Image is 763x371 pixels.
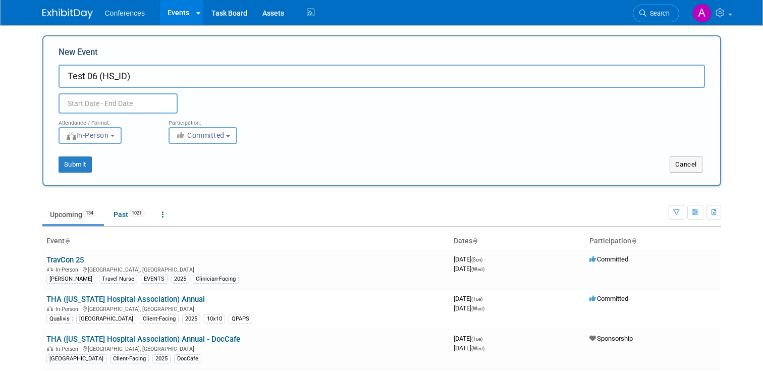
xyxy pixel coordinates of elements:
[46,255,84,264] a: TravCon 25
[76,314,136,324] div: [GEOGRAPHIC_DATA]
[46,265,446,273] div: [GEOGRAPHIC_DATA], [GEOGRAPHIC_DATA]
[633,5,679,22] a: Search
[471,346,484,351] span: (Wed)
[66,131,109,139] span: In-Person
[46,314,73,324] div: Qualivis
[471,336,482,342] span: (Tue)
[204,314,225,324] div: 10x10
[631,237,636,245] a: Sort by Participation Type
[169,127,237,144] button: Committed
[46,354,106,363] div: [GEOGRAPHIC_DATA]
[585,233,721,250] th: Participation
[46,275,95,284] div: [PERSON_NAME]
[47,346,53,351] img: In-Person Event
[46,335,240,344] a: THA ([US_STATE] Hospital Association) Annual - DocCafe
[152,354,171,363] div: 2025
[47,267,53,272] img: In-Person Event
[59,46,98,62] label: New Event
[229,314,252,324] div: QPAPS
[169,114,264,127] div: Participation:
[484,335,485,342] span: -
[42,205,104,224] a: Upcoming134
[171,275,189,284] div: 2025
[471,257,482,262] span: (Sun)
[454,255,485,263] span: [DATE]
[589,295,628,302] span: Committed
[56,306,81,312] span: In-Person
[42,9,93,19] img: ExhibitDay
[450,233,585,250] th: Dates
[59,65,705,88] input: Name of Trade Show / Conference
[454,344,484,352] span: [DATE]
[56,267,81,273] span: In-Person
[454,304,484,312] span: [DATE]
[471,296,482,302] span: (Tue)
[472,237,477,245] a: Sort by Start Date
[176,131,225,139] span: Committed
[83,209,96,217] span: 134
[59,114,154,127] div: Attendance / Format:
[47,306,53,311] img: In-Person Event
[589,335,633,342] span: Sponsorship
[65,237,70,245] a: Sort by Event Name
[484,255,485,263] span: -
[59,93,178,114] input: Start Date - End Date
[692,4,712,23] img: Alexa Wennerholm
[646,10,670,17] span: Search
[484,295,485,302] span: -
[99,275,137,284] div: Travel Nurse
[46,295,205,304] a: THA ([US_STATE] Hospital Association) Annual
[454,295,485,302] span: [DATE]
[140,314,179,324] div: Client-Facing
[193,275,239,284] div: Clinician-Facing
[454,335,485,342] span: [DATE]
[56,346,81,352] span: In-Person
[141,275,168,284] div: EVENTS
[59,156,92,173] button: Submit
[46,304,446,312] div: [GEOGRAPHIC_DATA], [GEOGRAPHIC_DATA]
[182,314,200,324] div: 2025
[471,267,484,272] span: (Wed)
[105,9,145,17] span: Conferences
[106,205,152,224] a: Past1021
[670,156,702,173] button: Cancel
[59,127,122,144] button: In-Person
[46,344,446,352] div: [GEOGRAPHIC_DATA], [GEOGRAPHIC_DATA]
[174,354,201,363] div: DocCafe
[589,255,628,263] span: Committed
[454,265,484,273] span: [DATE]
[471,306,484,311] span: (Wed)
[129,209,145,217] span: 1021
[42,233,450,250] th: Event
[110,354,149,363] div: Client-Facing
